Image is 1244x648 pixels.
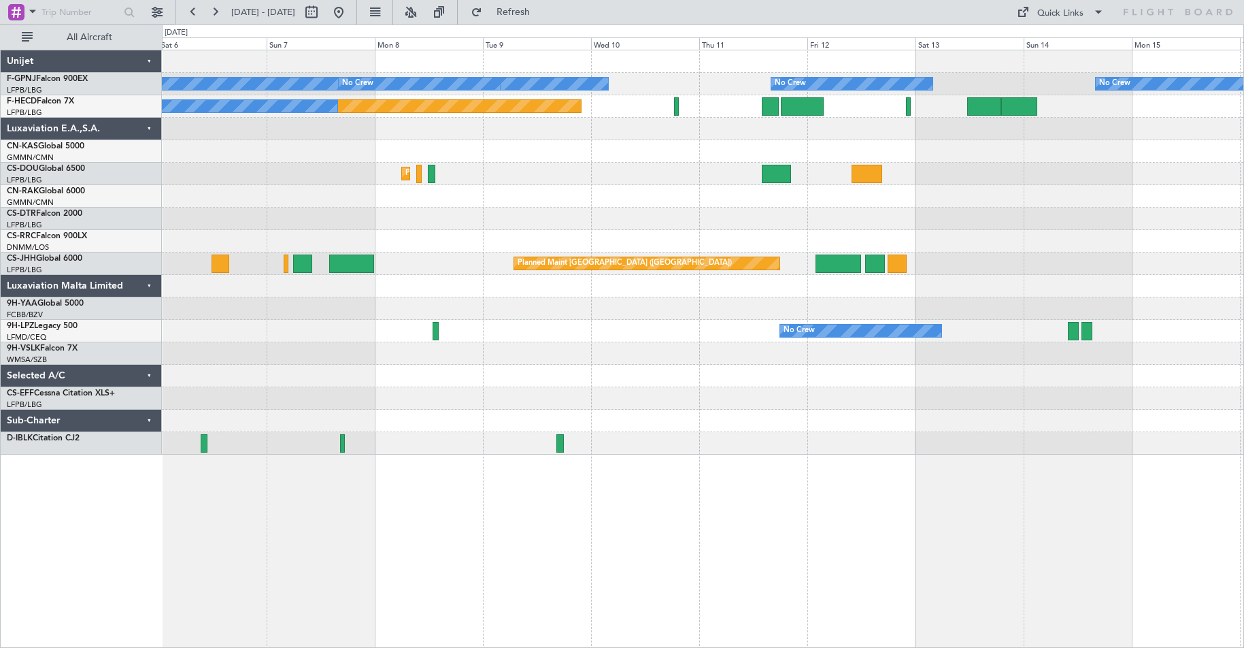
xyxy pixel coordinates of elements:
[7,265,42,275] a: LFPB/LBG
[7,97,74,106] a: F-HECDFalcon 7X
[7,232,36,240] span: CS-RRC
[518,253,732,274] div: Planned Maint [GEOGRAPHIC_DATA] ([GEOGRAPHIC_DATA])
[15,27,148,48] button: All Aircraft
[7,165,39,173] span: CS-DOU
[41,2,120,22] input: Trip Number
[7,85,42,95] a: LFPB/LBG
[7,152,54,163] a: GMMN/CMN
[483,37,591,50] div: Tue 9
[7,232,87,240] a: CS-RRCFalcon 900LX
[35,33,144,42] span: All Aircraft
[465,1,546,23] button: Refresh
[7,389,34,398] span: CS-EFF
[7,97,37,106] span: F-HECD
[915,37,1024,50] div: Sat 13
[7,434,80,442] a: D-IBLKCitation CJ2
[7,165,85,173] a: CS-DOUGlobal 6500
[342,74,373,94] div: No Crew
[7,75,88,83] a: F-GPNJFalcon 900EX
[165,27,188,39] div: [DATE]
[7,175,42,185] a: LFPB/LBG
[1024,37,1132,50] div: Sun 14
[1099,74,1130,94] div: No Crew
[7,187,85,195] a: CN-RAKGlobal 6000
[7,332,46,342] a: LFMD/CEQ
[7,142,38,150] span: CN-KAS
[231,6,295,18] span: [DATE] - [DATE]
[7,355,47,365] a: WMSA/SZB
[699,37,807,50] div: Thu 11
[7,242,49,253] a: DNMM/LOS
[267,37,375,50] div: Sun 7
[1010,1,1111,23] button: Quick Links
[7,210,36,218] span: CS-DTR
[1037,7,1083,20] div: Quick Links
[7,108,42,118] a: LFPB/LBG
[784,321,815,341] div: No Crew
[158,37,267,50] div: Sat 6
[7,210,82,218] a: CS-DTRFalcon 2000
[7,142,84,150] a: CN-KASGlobal 5000
[7,344,78,353] a: 9H-VSLKFalcon 7X
[7,299,37,308] span: 9H-YAA
[7,255,36,263] span: CS-JHH
[7,220,42,230] a: LFPB/LBG
[1132,37,1240,50] div: Mon 15
[7,197,54,208] a: GMMN/CMN
[7,75,36,83] span: F-GPNJ
[7,389,115,398] a: CS-EFFCessna Citation XLS+
[375,37,483,50] div: Mon 8
[7,310,43,320] a: FCBB/BZV
[7,322,34,330] span: 9H-LPZ
[7,187,39,195] span: CN-RAK
[775,74,806,94] div: No Crew
[7,400,42,410] a: LFPB/LBG
[7,322,78,330] a: 9H-LPZLegacy 500
[7,434,33,442] span: D-IBLK
[807,37,915,50] div: Fri 12
[7,299,84,308] a: 9H-YAAGlobal 5000
[7,344,40,353] span: 9H-VSLK
[485,7,542,17] span: Refresh
[7,255,82,263] a: CS-JHHGlobal 6000
[591,37,699,50] div: Wed 10
[405,163,620,184] div: Planned Maint [GEOGRAPHIC_DATA] ([GEOGRAPHIC_DATA])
